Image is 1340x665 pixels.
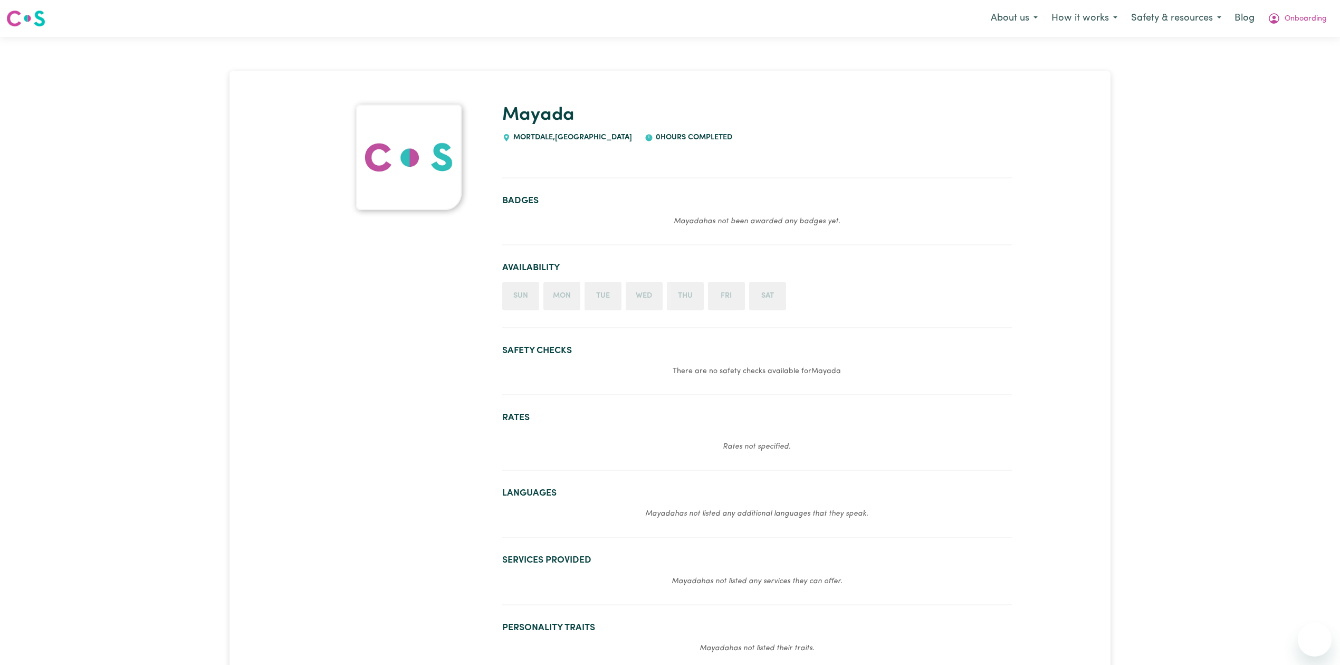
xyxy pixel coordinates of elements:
[700,644,815,652] em: Mayada has not listed their traits.
[585,282,621,310] li: Unavailable on Tuesday
[667,282,704,310] li: Unavailable on Thursday
[1285,13,1327,25] span: Onboarding
[645,510,868,518] em: Mayada has not listed any additional languages that they speak.
[502,555,1012,566] h2: Services provided
[502,345,1012,356] h2: Safety Checks
[1261,7,1334,30] button: My Account
[328,104,490,210] a: Mayada's profile picture'
[502,488,1012,499] h2: Languages
[502,195,1012,206] h2: Badges
[502,412,1012,423] h2: Rates
[672,577,843,585] em: Mayada has not listed any services they can offer.
[502,262,1012,273] h2: Availability
[6,6,45,31] a: Careseekers logo
[356,104,462,210] img: Mayada
[543,282,580,310] li: Unavailable on Monday
[653,134,732,141] span: 0 hours completed
[502,106,575,125] a: Mayada
[673,367,841,375] small: There are no safety checks available for Mayada
[749,282,786,310] li: Unavailable on Saturday
[626,282,663,310] li: Unavailable on Wednesday
[511,134,632,141] span: MORTDALE , [GEOGRAPHIC_DATA]
[502,622,1012,633] h2: Personality traits
[1045,7,1124,30] button: How it works
[6,9,45,28] img: Careseekers logo
[674,217,840,225] em: Mayada has not been awarded any badges yet.
[723,443,791,451] em: Rates not specified.
[1228,7,1261,30] a: Blog
[984,7,1045,30] button: About us
[708,282,745,310] li: Unavailable on Friday
[502,282,539,310] li: Unavailable on Sunday
[1124,7,1228,30] button: Safety & resources
[1298,623,1332,657] iframe: Button to launch messaging window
